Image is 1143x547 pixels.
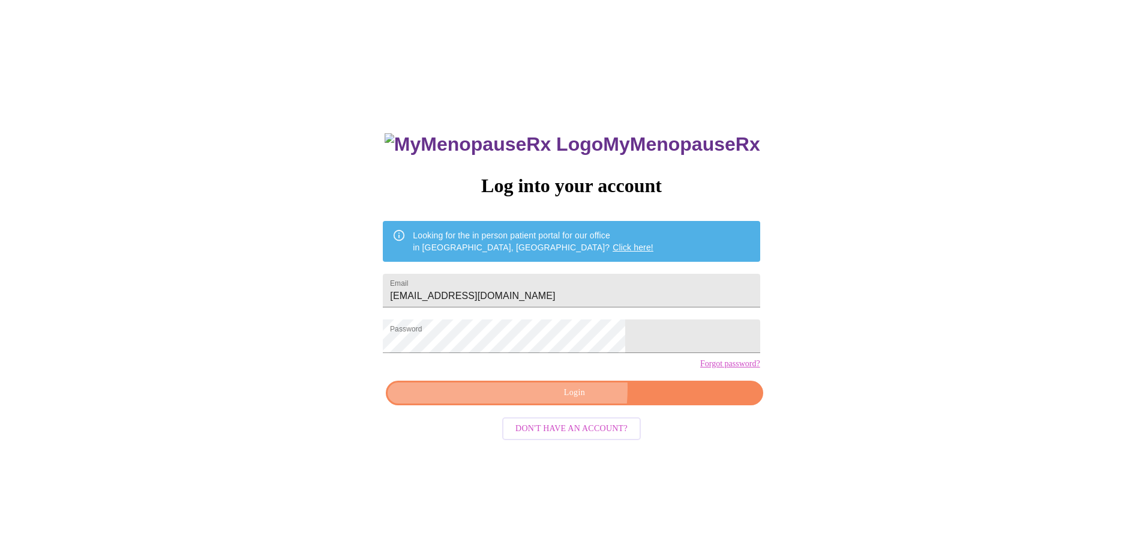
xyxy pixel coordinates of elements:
[385,133,760,156] h3: MyMenopauseRx
[515,422,628,437] span: Don't have an account?
[613,243,653,252] a: Click here!
[386,381,763,405] button: Login
[385,133,603,156] img: MyMenopauseRx Logo
[499,423,644,433] a: Don't have an account?
[700,359,760,369] a: Forgot password?
[400,385,749,400] span: Login
[502,417,641,441] button: Don't have an account?
[413,225,653,258] div: Looking for the in person patient portal for our office in [GEOGRAPHIC_DATA], [GEOGRAPHIC_DATA]?
[383,175,760,197] h3: Log into your account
